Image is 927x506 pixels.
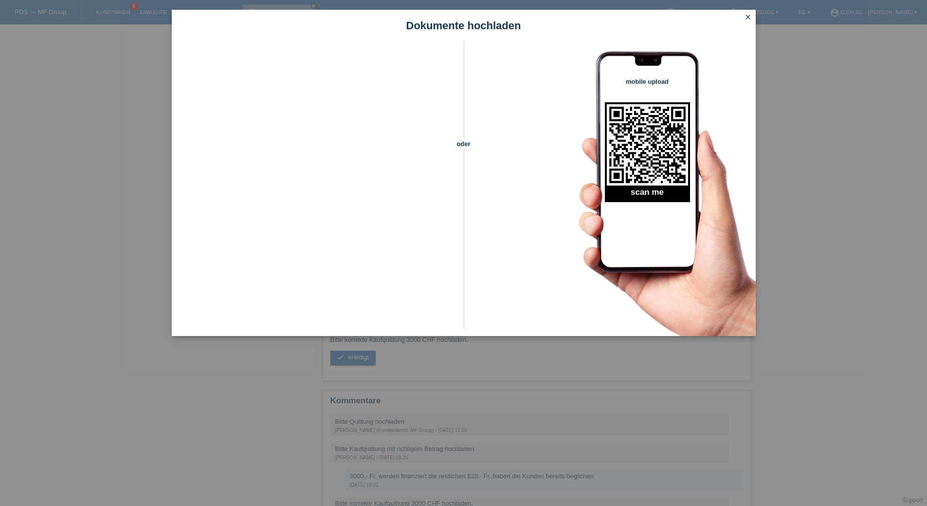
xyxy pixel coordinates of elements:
[447,139,481,149] span: oder
[605,187,690,202] h2: scan me
[742,12,754,23] a: close
[744,13,752,21] i: close
[605,78,690,85] h4: mobile upload
[186,66,447,309] iframe: Upload
[172,19,756,32] h1: Dokumente hochladen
